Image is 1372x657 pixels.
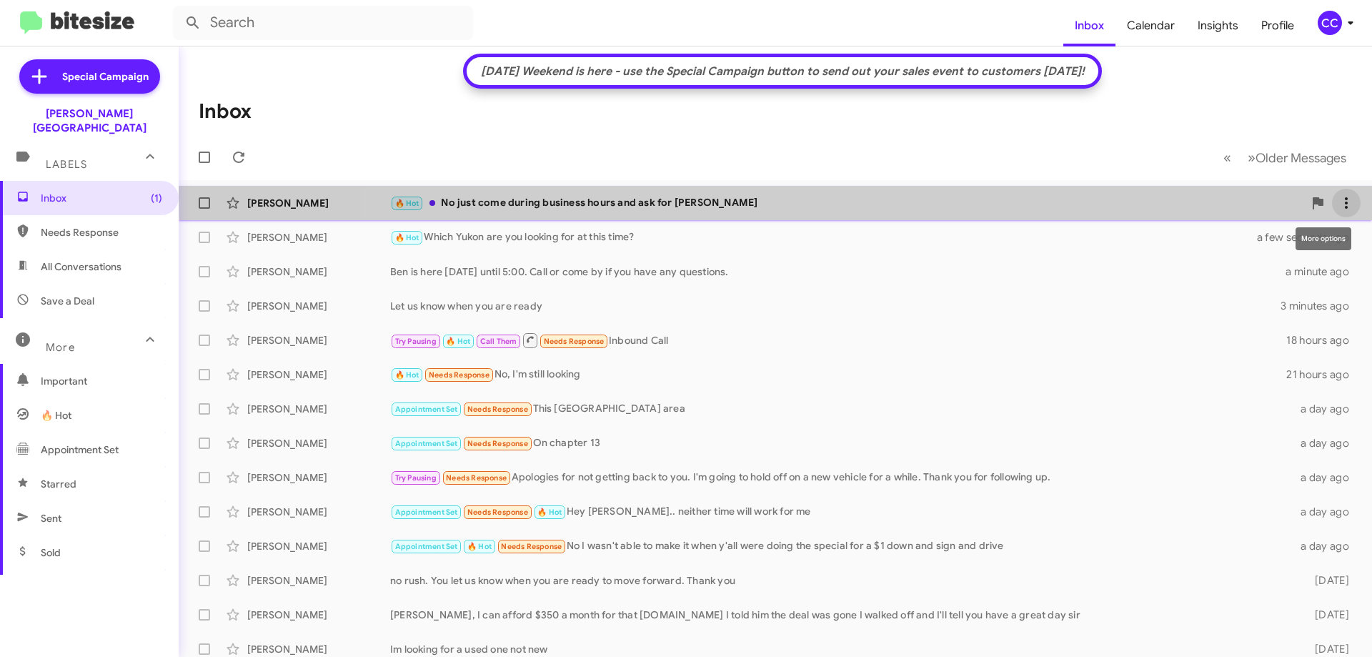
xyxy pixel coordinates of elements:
[247,196,390,210] div: [PERSON_NAME]
[1292,436,1361,450] div: a day ago
[1292,608,1361,622] div: [DATE]
[62,69,149,84] span: Special Campaign
[395,405,458,414] span: Appointment Set
[1292,642,1361,656] div: [DATE]
[1286,367,1361,382] div: 21 hours ago
[199,100,252,123] h1: Inbox
[173,6,473,40] input: Search
[395,542,458,551] span: Appointment Set
[390,608,1292,622] div: [PERSON_NAME], I can afford $350 a month for that [DOMAIN_NAME] I told him the deal was gone I wa...
[390,229,1275,246] div: Which Yukon are you looking for at this time?
[544,337,605,346] span: Needs Response
[467,439,528,448] span: Needs Response
[19,59,160,94] a: Special Campaign
[1216,143,1355,172] nav: Page navigation example
[247,230,390,244] div: [PERSON_NAME]
[429,370,489,380] span: Needs Response
[247,333,390,347] div: [PERSON_NAME]
[467,405,528,414] span: Needs Response
[390,265,1286,279] div: Ben is here [DATE] until 5:00. Call or come by if you have any questions.
[46,158,87,171] span: Labels
[41,511,61,525] span: Sent
[247,402,390,416] div: [PERSON_NAME]
[390,642,1292,656] div: Im looking for a used one not new
[46,341,75,354] span: More
[395,337,437,346] span: Try Pausing
[1248,149,1256,167] span: »
[247,608,390,622] div: [PERSON_NAME]
[41,225,162,239] span: Needs Response
[474,64,1092,79] div: [DATE] Weekend is here - use the Special Campaign button to send out your sales event to customer...
[247,539,390,553] div: [PERSON_NAME]
[467,508,528,517] span: Needs Response
[395,439,458,448] span: Appointment Set
[395,473,437,483] span: Try Pausing
[446,337,470,346] span: 🔥 Hot
[1286,333,1361,347] div: 18 hours ago
[390,299,1281,313] div: Let us know when you are ready
[1306,11,1356,35] button: CC
[41,374,162,388] span: Important
[390,367,1286,383] div: No, I'm still looking
[395,370,419,380] span: 🔥 Hot
[41,191,162,205] span: Inbox
[1292,402,1361,416] div: a day ago
[1115,5,1186,46] a: Calendar
[247,436,390,450] div: [PERSON_NAME]
[501,542,562,551] span: Needs Response
[247,505,390,519] div: [PERSON_NAME]
[41,443,119,457] span: Appointment Set
[1063,5,1115,46] a: Inbox
[247,367,390,382] div: [PERSON_NAME]
[247,265,390,279] div: [PERSON_NAME]
[390,470,1292,486] div: Apologies for not getting back to you. I'm going to hold off on a new vehicle for a while. Thank ...
[1281,299,1361,313] div: 3 minutes ago
[151,191,162,205] span: (1)
[390,401,1292,418] div: This [GEOGRAPHIC_DATA] area
[1292,470,1361,485] div: a day ago
[537,508,562,517] span: 🔥 Hot
[480,337,517,346] span: Call Them
[41,294,94,308] span: Save a Deal
[1318,11,1342,35] div: CC
[1292,573,1361,588] div: [DATE]
[1239,143,1355,172] button: Next
[41,477,76,491] span: Starred
[247,573,390,588] div: [PERSON_NAME]
[1215,143,1240,172] button: Previous
[390,435,1292,452] div: On chapter 13
[390,332,1286,350] div: Inbound Call
[1256,150,1346,166] span: Older Messages
[467,542,492,551] span: 🔥 Hot
[395,233,419,242] span: 🔥 Hot
[390,504,1292,520] div: Hey [PERSON_NAME].. neither time will work for me
[41,260,121,274] span: All Conversations
[390,573,1292,588] div: no rush. You let us know when you are ready to move forward. Thank you
[446,473,507,483] span: Needs Response
[41,408,71,423] span: 🔥 Hot
[395,508,458,517] span: Appointment Set
[390,195,1303,212] div: No just come during business hours and ask for [PERSON_NAME]
[395,199,419,208] span: 🔥 Hot
[1286,265,1361,279] div: a minute ago
[1275,230,1361,244] div: a few seconds ago
[1250,5,1306,46] a: Profile
[247,299,390,313] div: [PERSON_NAME]
[247,642,390,656] div: [PERSON_NAME]
[1292,539,1361,553] div: a day ago
[1186,5,1250,46] a: Insights
[1296,227,1351,250] div: More options
[41,545,61,560] span: Sold
[1223,149,1231,167] span: «
[247,470,390,485] div: [PERSON_NAME]
[1292,505,1361,519] div: a day ago
[390,538,1292,555] div: No I wasn't able to make it when y'all were doing the special for a $1 down and sign and drive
